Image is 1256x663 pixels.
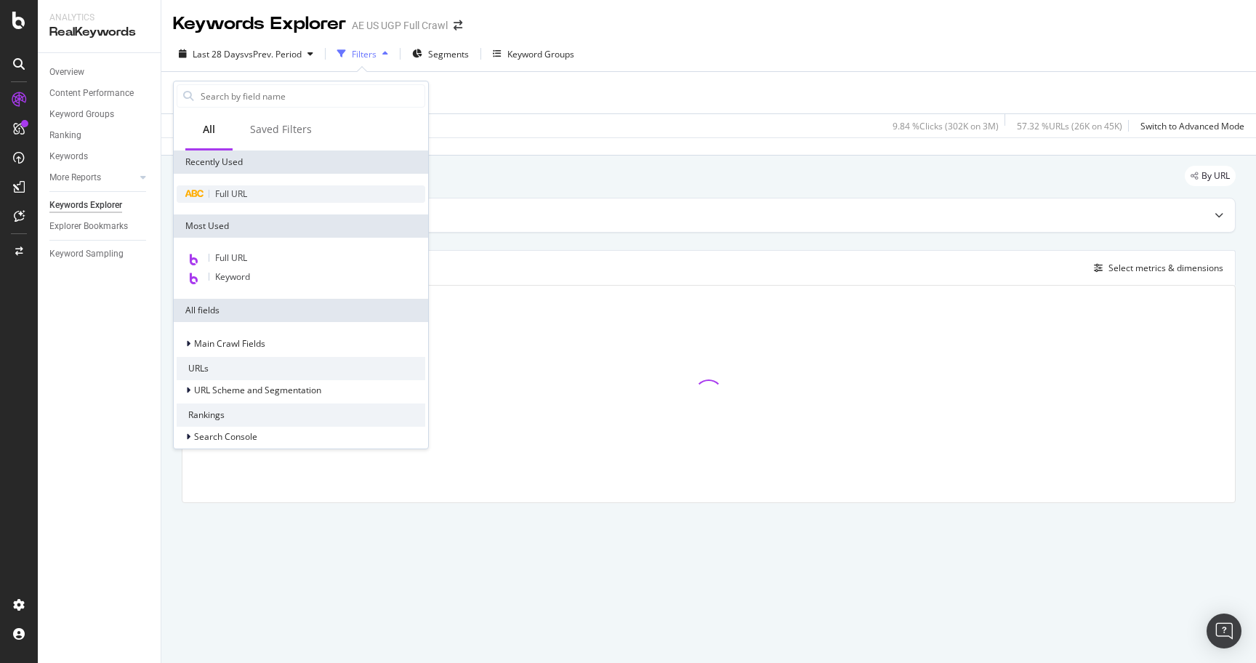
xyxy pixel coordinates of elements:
div: Keyword Sampling [49,246,124,262]
div: Switch to Advanced Mode [1140,120,1244,132]
div: 57.32 % URLs ( 26K on 45K ) [1017,120,1122,132]
div: Keywords [49,149,88,164]
button: Filters [331,42,394,65]
input: Search by field name [199,85,424,107]
a: Overview [49,65,150,80]
a: Keywords Explorer [49,198,150,213]
a: Keyword Groups [49,107,150,122]
div: URLs [177,357,425,380]
div: Saved Filters [250,122,312,137]
div: arrow-right-arrow-left [454,20,462,31]
div: AE US UGP Full Crawl [352,18,448,33]
span: Keyword [215,270,250,283]
a: Content Performance [49,86,150,101]
div: Ranking [49,128,81,143]
div: Keywords Explorer [49,198,122,213]
div: Select metrics & dimensions [1108,262,1223,274]
button: Segments [406,42,475,65]
div: Rankings [177,403,425,427]
div: More Reports [49,170,101,185]
div: Overview [49,65,84,80]
span: Search Console [194,430,257,443]
div: Analytics [49,12,149,24]
div: Keywords Explorer [173,12,346,36]
div: Keyword Groups [507,48,574,60]
div: Keyword Groups [49,107,114,122]
div: Most Used [174,214,428,238]
a: Explorer Bookmarks [49,219,150,234]
button: Last 28 DaysvsPrev. Period [173,42,319,65]
div: Filters [352,48,377,60]
div: Explorer Bookmarks [49,219,128,234]
span: Full URL [215,188,247,200]
a: More Reports [49,170,136,185]
span: URL Scheme and Segmentation [194,384,321,396]
div: All fields [174,299,428,322]
button: Select metrics & dimensions [1088,260,1223,277]
div: Open Intercom Messenger [1207,614,1241,648]
a: Ranking [49,128,150,143]
span: vs Prev. Period [244,48,302,60]
span: By URL [1201,172,1230,180]
div: All [203,122,215,137]
span: Full URL [215,252,247,264]
div: RealKeywords [49,24,149,41]
div: Content Performance [49,86,134,101]
button: Keyword Groups [487,42,580,65]
span: Segments [428,48,469,60]
a: Keywords [49,149,150,164]
div: Recently Used [174,150,428,174]
span: Main Crawl Fields [194,337,265,350]
div: 9.84 % Clicks ( 302K on 3M ) [893,120,999,132]
a: Keyword Sampling [49,246,150,262]
div: legacy label [1185,166,1236,186]
span: Last 28 Days [193,48,244,60]
button: Switch to Advanced Mode [1135,114,1244,137]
